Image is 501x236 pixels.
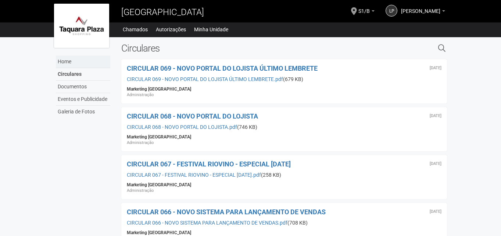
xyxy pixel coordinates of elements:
[401,9,445,15] a: [PERSON_NAME]
[127,112,258,120] a: CIRCULAR 068 - NOVO PORTAL DO LOJISTA
[430,66,441,70] div: Sexta-feira, 22 de agosto de 2025 às 21:46
[121,7,204,17] span: [GEOGRAPHIC_DATA]
[358,1,370,14] span: S1/B
[56,56,110,68] a: Home
[127,140,442,146] div: Administração
[127,124,442,130] div: (746 KB)
[127,64,318,72] a: CIRCULAR 069 - NOVO PORTAL DO LOJISTA ÚLTIMO LEMBRETE
[127,219,442,226] div: (708 KB)
[127,86,442,92] div: Marketing [GEOGRAPHIC_DATA]
[430,114,441,118] div: Quinta-feira, 14 de agosto de 2025 às 15:00
[54,4,109,48] img: logo.jpg
[127,172,442,178] div: (258 KB)
[127,220,287,226] a: CIRCULAR 066 - NOVO SISTEMA PARA LANÇAMENTO DE VENDAS.pdf
[430,209,441,214] div: Segunda-feira, 14 de julho de 2025 às 20:27
[127,182,442,188] div: Marketing [GEOGRAPHIC_DATA]
[127,134,442,140] div: Marketing [GEOGRAPHIC_DATA]
[127,188,442,194] div: Administração
[127,76,442,82] div: (679 KB)
[194,24,228,35] a: Minha Unidade
[56,106,110,118] a: Galeria de Fotos
[56,93,110,106] a: Eventos e Publicidade
[386,5,397,17] a: LP
[127,160,291,168] a: CIRCULAR 067 - FESTIVAL RIOVINO - ESPECIAL [DATE]
[127,230,442,236] div: Marketing [GEOGRAPHIC_DATA]
[430,162,441,166] div: Terça-feira, 22 de julho de 2025 às 20:02
[127,172,261,178] a: CIRCULAR 067 - FESTIVAL RIOVINO - ESPECIAL [DATE].pdf
[401,1,440,14] span: LARISSA PIMENTEL DA SILVA
[56,81,110,93] a: Documentos
[127,208,326,216] a: CIRCULAR 066 - NOVO SISTEMA PARA LANÇAMENTO DE VENDAS
[121,43,363,54] h2: Circulares
[127,92,442,98] div: Administração
[127,76,283,82] a: CIRCULAR 069 - NOVO PORTAL DO LOJISTA ÚLTIMO LEMBRETE.pdf
[358,9,375,15] a: S1/B
[156,24,186,35] a: Autorizações
[123,24,148,35] a: Chamados
[56,68,110,81] a: Circulares
[127,124,237,130] a: CIRCULAR 068 - NOVO PORTAL DO LOJISTA.pdf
